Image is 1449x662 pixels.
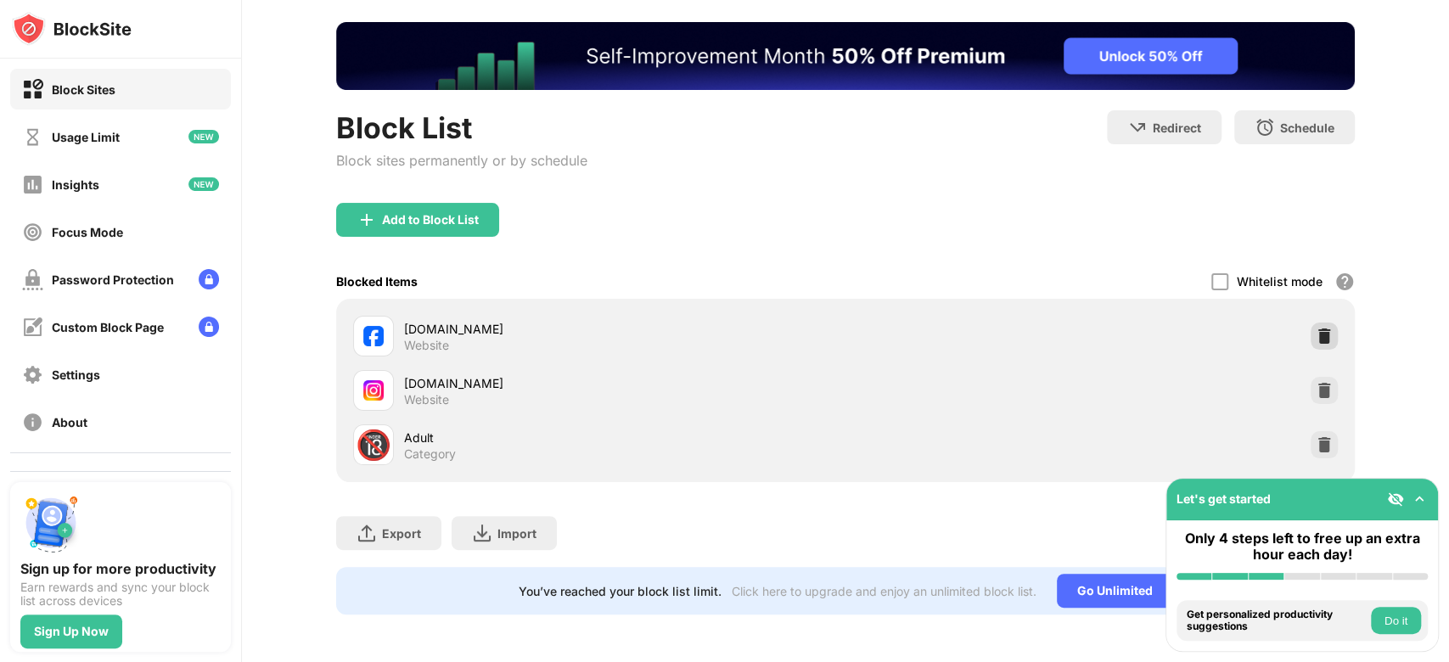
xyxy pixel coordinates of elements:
[382,526,421,541] div: Export
[363,380,384,401] img: favicons
[22,222,43,243] img: focus-off.svg
[404,429,845,446] div: Adult
[1153,121,1201,135] div: Redirect
[52,415,87,429] div: About
[404,392,449,407] div: Website
[188,177,219,191] img: new-icon.svg
[22,412,43,433] img: about-off.svg
[363,326,384,346] img: favicons
[1280,121,1334,135] div: Schedule
[22,126,43,148] img: time-usage-off.svg
[52,367,100,382] div: Settings
[1177,491,1271,506] div: Let's get started
[1237,274,1323,289] div: Whitelist mode
[1187,609,1367,633] div: Get personalized productivity suggestions
[1057,574,1173,608] div: Go Unlimited
[20,581,221,608] div: Earn rewards and sync your block list across devices
[519,584,722,598] div: You’ve reached your block list limit.
[22,317,43,338] img: customize-block-page-off.svg
[52,320,164,334] div: Custom Block Page
[52,272,174,287] div: Password Protection
[22,79,43,100] img: block-on.svg
[52,82,115,97] div: Block Sites
[732,584,1036,598] div: Click here to upgrade and enjoy an unlimited block list.
[22,364,43,385] img: settings-off.svg
[1411,491,1428,508] img: omni-setup-toggle.svg
[336,274,418,289] div: Blocked Items
[199,269,219,289] img: lock-menu.svg
[52,177,99,192] div: Insights
[22,174,43,195] img: insights-off.svg
[404,320,845,338] div: [DOMAIN_NAME]
[336,110,587,145] div: Block List
[188,130,219,143] img: new-icon.svg
[356,428,391,463] div: 🔞
[12,12,132,46] img: logo-blocksite.svg
[52,225,123,239] div: Focus Mode
[404,338,449,353] div: Website
[34,625,109,638] div: Sign Up Now
[404,446,456,462] div: Category
[52,130,120,144] div: Usage Limit
[20,492,81,553] img: push-signup.svg
[382,213,479,227] div: Add to Block List
[199,317,219,337] img: lock-menu.svg
[1177,530,1428,563] div: Only 4 steps left to free up an extra hour each day!
[336,22,1355,90] iframe: Banner
[20,560,221,577] div: Sign up for more productivity
[404,374,845,392] div: [DOMAIN_NAME]
[336,152,587,169] div: Block sites permanently or by schedule
[497,526,536,541] div: Import
[22,269,43,290] img: password-protection-off.svg
[1387,491,1404,508] img: eye-not-visible.svg
[1371,607,1421,634] button: Do it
